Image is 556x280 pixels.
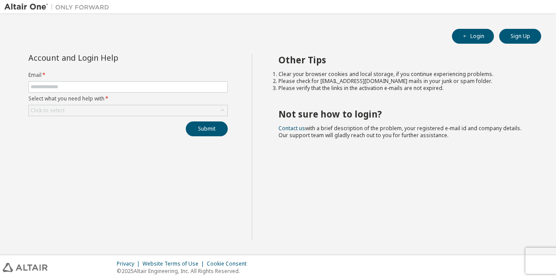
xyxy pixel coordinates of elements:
li: Please check for [EMAIL_ADDRESS][DOMAIN_NAME] mails in your junk or spam folder. [278,78,526,85]
div: Click to select [29,105,227,116]
div: Account and Login Help [28,54,188,61]
img: Altair One [4,3,114,11]
img: altair_logo.svg [3,263,48,272]
p: © 2025 Altair Engineering, Inc. All Rights Reserved. [117,267,252,275]
h2: Not sure how to login? [278,108,526,120]
div: Website Terms of Use [142,260,207,267]
button: Login [452,29,494,44]
label: Select what you need help with [28,95,228,102]
button: Sign Up [499,29,541,44]
h2: Other Tips [278,54,526,66]
div: Click to select [31,107,65,114]
li: Please verify that the links in the activation e-mails are not expired. [278,85,526,92]
div: Cookie Consent [207,260,252,267]
span: with a brief description of the problem, your registered e-mail id and company details. Our suppo... [278,124,521,139]
label: Email [28,72,228,79]
div: Privacy [117,260,142,267]
li: Clear your browser cookies and local storage, if you continue experiencing problems. [278,71,526,78]
a: Contact us [278,124,305,132]
button: Submit [186,121,228,136]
